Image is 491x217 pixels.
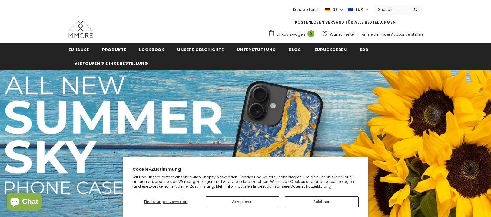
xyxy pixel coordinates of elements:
[132,196,199,207] button: Einstellungen verwalten
[68,43,89,56] a: Zuhause
[285,196,359,207] button: Ablehnen
[75,60,148,66] span: Verfolgen Sie Ihre Bestellung
[75,56,148,70] a: Verfolgen Sie Ihre Bestellung
[206,196,279,207] button: Akzeptieren
[322,29,355,40] a: Wunschzettel
[333,7,337,13] span: de
[330,31,355,37] span: Wunschzettel
[360,47,368,53] span: B2B
[102,47,126,53] span: Produkte
[362,32,381,37] a: Anmelden
[139,43,164,56] a: Lookbook
[293,7,319,12] span: Kundendienst
[314,43,347,56] a: Zurückgeben
[237,43,276,56] a: Unterstützung
[382,32,390,37] span: oder
[268,30,317,39] a: Einkaufswagen 0
[277,31,305,37] span: Einkaufswagen
[102,43,126,56] a: Produkte
[289,43,301,56] a: Blog
[177,43,224,56] a: Unsere Geschichte
[237,47,276,53] span: Unterstützung
[5,193,44,212] inbox-online-store-chat: Onlineshop-Chat von Shopify
[290,184,331,189] a: Datenschutzerklärung
[374,5,409,14] input: Search Site
[68,47,89,53] span: Zuhause
[295,20,396,25] span: KOSTENLOSEN VERSAND FÜR ALLE BESTELLUNGEN
[139,47,164,53] span: Lookbook
[177,47,224,53] span: Unsere Geschichte
[391,32,423,37] a: Account erstellen
[144,199,187,204] span: Einstellungen verwalten
[307,30,314,37] span: 0
[325,7,330,12] img: i-lang-2.png
[68,21,93,38] img: MMORE Cases
[132,175,359,189] p: Wir und unsere Partner, einschließlich Shopify, verwenden Cookies und weitere Technologien, um de...
[314,47,347,53] span: Zurückgeben
[289,47,301,53] span: Blog
[132,166,359,173] h2: Cookie-Zustimmung
[360,43,368,56] a: B2B
[356,7,363,13] span: EUR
